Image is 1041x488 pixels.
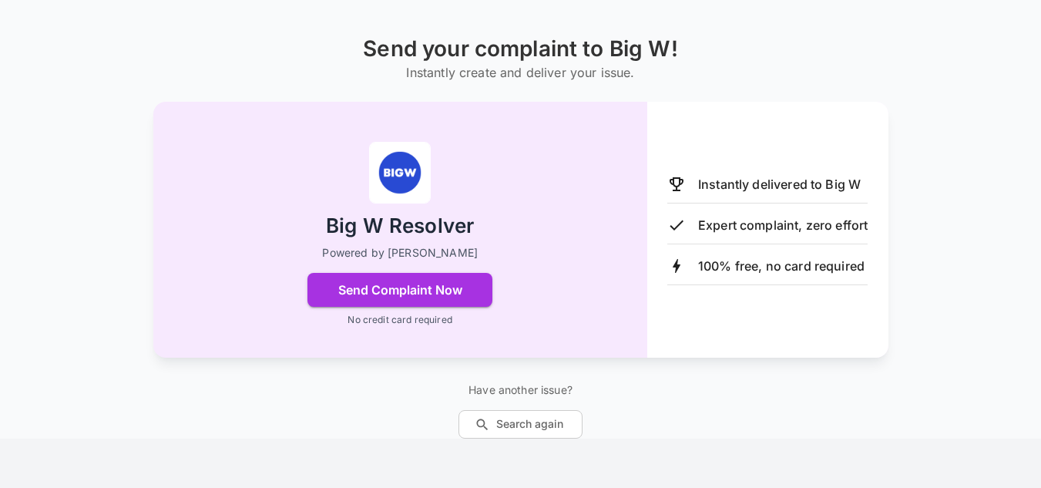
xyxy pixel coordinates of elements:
button: Search again [458,410,583,439]
h6: Instantly create and deliver your issue. [363,62,677,83]
p: Powered by [PERSON_NAME] [322,245,478,261]
p: 100% free, no card required [698,257,865,275]
h2: Big W Resolver [326,213,474,240]
p: Expert complaint, zero effort [698,216,868,234]
img: Big W [369,142,431,204]
p: Instantly delivered to Big W [698,175,861,194]
p: Have another issue? [458,382,583,398]
h1: Send your complaint to Big W! [363,36,677,62]
button: Send Complaint Now [307,273,492,307]
p: No credit card required [348,313,452,327]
